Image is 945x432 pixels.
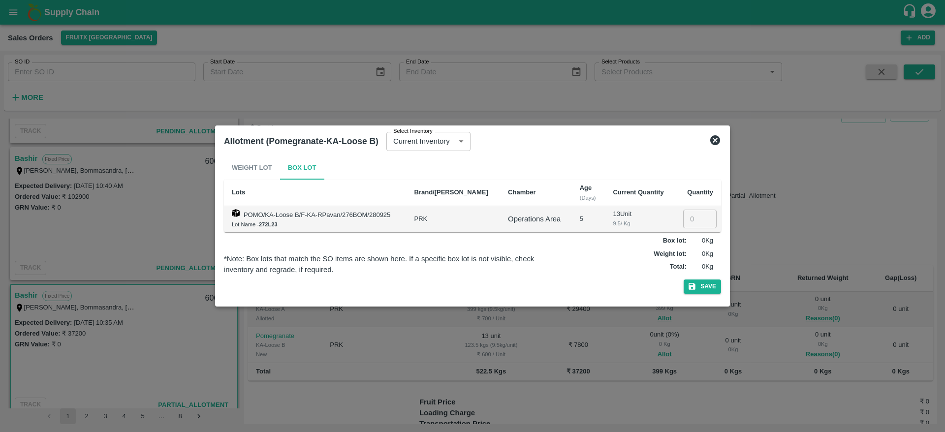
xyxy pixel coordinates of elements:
[689,262,713,272] p: 0 Kg
[224,136,378,146] b: Allotment (Pomegranate-KA-Loose B)
[605,206,674,232] td: 13 Unit
[580,184,592,191] b: Age
[663,236,687,246] label: Box lot :
[407,206,501,232] td: PRK
[232,220,399,229] div: Lot Name -
[393,136,450,147] p: Current Inventory
[508,188,535,196] b: Chamber
[684,279,721,294] button: Save
[613,188,663,196] b: Current Quantity
[414,188,488,196] b: Brand/[PERSON_NAME]
[224,206,407,232] td: POMO/KA-Loose B/F-KA-RPavan/276BOM/280925
[689,249,713,259] p: 0 Kg
[232,188,245,196] b: Lots
[393,127,433,135] label: Select Inventory
[580,193,598,202] div: (Days)
[508,214,564,224] div: Operations Area
[670,262,687,272] label: Total :
[259,221,278,227] b: 272L23
[280,156,324,180] button: Box Lot
[687,188,713,196] b: Quantity
[683,210,717,228] input: 0
[572,206,605,232] td: 5
[232,209,240,217] img: box
[224,253,555,276] div: *Note: Box lots that match the SO items are shown here. If a specific box lot is not visible, che...
[654,249,687,259] label: Weight lot :
[613,219,666,228] div: 9.5 / Kg
[689,236,713,246] p: 0 Kg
